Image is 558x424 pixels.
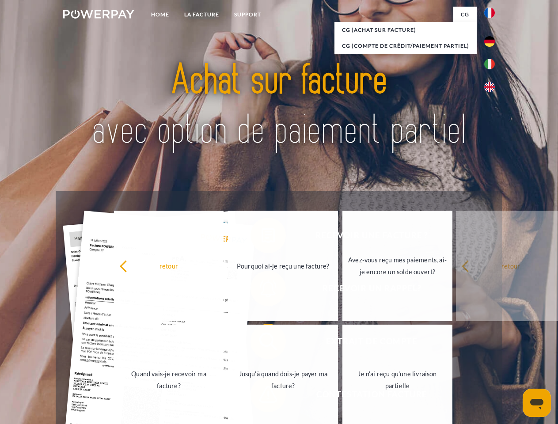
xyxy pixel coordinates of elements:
[84,42,474,169] img: title-powerpay_fr.svg
[233,368,333,392] div: Jusqu'à quand dois-je payer ma facture?
[144,7,177,23] a: Home
[484,36,495,47] img: de
[119,368,219,392] div: Quand vais-je recevoir ma facture?
[523,389,551,417] iframe: Bouton de lancement de la fenêtre de messagerie
[348,254,447,278] div: Avez-vous reçu mes paiements, ai-je encore un solde ouvert?
[63,10,134,19] img: logo-powerpay-white.svg
[119,260,219,272] div: retour
[233,260,333,272] div: Pourquoi ai-je reçu une facture?
[484,82,495,92] img: en
[227,7,269,23] a: Support
[453,7,477,23] a: CG
[484,8,495,18] img: fr
[334,38,477,54] a: CG (Compte de crédit/paiement partiel)
[348,368,447,392] div: Je n'ai reçu qu'une livraison partielle
[334,22,477,38] a: CG (achat sur facture)
[177,7,227,23] a: LA FACTURE
[484,59,495,69] img: it
[342,211,452,321] a: Avez-vous reçu mes paiements, ai-je encore un solde ouvert?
